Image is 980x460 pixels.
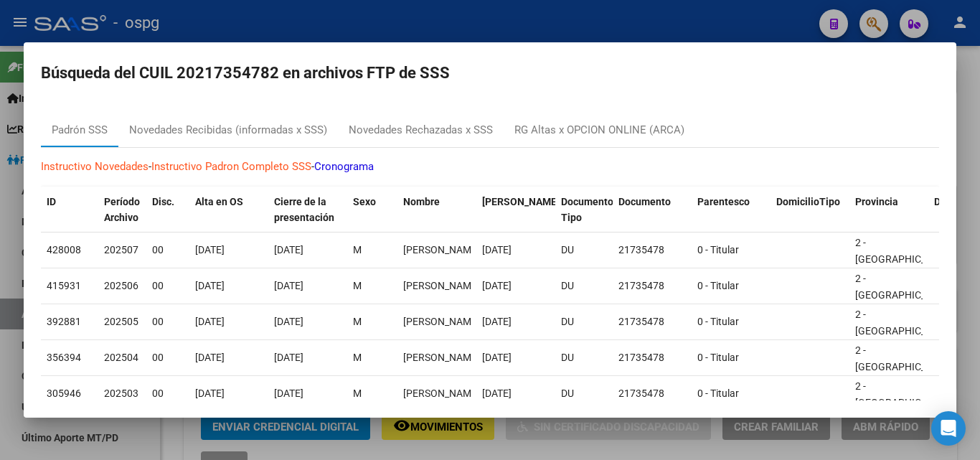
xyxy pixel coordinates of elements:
[482,316,512,327] span: [DATE]
[353,244,362,255] span: M
[41,160,149,173] a: Instructivo Novedades
[146,187,189,234] datatable-header-cell: Disc.
[613,187,692,234] datatable-header-cell: Documento
[476,187,555,234] datatable-header-cell: Fecha Nac.
[555,187,613,234] datatable-header-cell: Documento Tipo
[697,388,739,399] span: 0 - Titular
[855,196,898,207] span: Provincia
[152,385,184,402] div: 00
[514,122,684,139] div: RG Altas x OPCION ONLINE (ARCA)
[561,385,607,402] div: DU
[618,278,686,294] div: 21735478
[195,388,225,399] span: [DATE]
[195,280,225,291] span: [DATE]
[47,316,81,327] span: 392881
[403,196,440,207] span: Nombre
[195,352,225,363] span: [DATE]
[697,244,739,255] span: 0 - Titular
[152,196,174,207] span: Disc.
[855,344,952,372] span: 2 - [GEOGRAPHIC_DATA]
[482,244,512,255] span: [DATE]
[403,244,480,255] span: ZALAZAR MARTIN ALBERTO
[618,349,686,366] div: 21735478
[561,242,607,258] div: DU
[104,280,138,291] span: 202506
[47,280,81,291] span: 415931
[482,388,512,399] span: [DATE]
[353,316,362,327] span: M
[129,122,327,139] div: Novedades Recibidas (informadas x SSS)
[104,352,138,363] span: 202504
[353,196,376,207] span: Sexo
[403,280,480,291] span: ZALAZAR MARTIN ALBERTO
[855,309,952,337] span: 2 - [GEOGRAPHIC_DATA]
[274,280,303,291] span: [DATE]
[104,316,138,327] span: 202505
[152,349,184,366] div: 00
[52,122,108,139] div: Padrón SSS
[855,380,952,408] span: 2 - [GEOGRAPHIC_DATA]
[274,388,303,399] span: [DATE]
[771,187,849,234] datatable-header-cell: DomicilioTipo
[482,352,512,363] span: [DATE]
[697,316,739,327] span: 0 - Titular
[692,187,771,234] datatable-header-cell: Parentesco
[353,352,362,363] span: M
[482,196,562,207] span: [PERSON_NAME].
[274,316,303,327] span: [DATE]
[931,411,966,446] div: Open Intercom Messenger
[855,273,952,301] span: 2 - [GEOGRAPHIC_DATA]
[274,196,334,224] span: Cierre de la presentación
[104,244,138,255] span: 202507
[855,237,952,265] span: 2 - [GEOGRAPHIC_DATA]
[47,196,56,207] span: ID
[618,385,686,402] div: 21735478
[618,314,686,330] div: 21735478
[47,388,81,399] span: 305946
[561,349,607,366] div: DU
[353,280,362,291] span: M
[104,196,140,224] span: Período Archivo
[268,187,347,234] datatable-header-cell: Cierre de la presentación
[697,280,739,291] span: 0 - Titular
[314,160,374,173] a: Cronograma
[482,280,512,291] span: [DATE]
[347,187,397,234] datatable-header-cell: Sexo
[98,187,146,234] datatable-header-cell: Período Archivo
[274,352,303,363] span: [DATE]
[561,314,607,330] div: DU
[403,352,480,363] span: ZALAZAR MARTIN ALBERTO
[195,196,243,207] span: Alta en OS
[353,388,362,399] span: M
[41,159,939,175] p: - -
[403,388,480,399] span: ZALAZAR MARTIN ALBERTO
[397,187,476,234] datatable-header-cell: Nombre
[152,278,184,294] div: 00
[403,316,480,327] span: ZALAZAR MARTIN ALBERTO
[618,196,671,207] span: Documento
[189,187,268,234] datatable-header-cell: Alta en OS
[104,388,138,399] span: 202503
[697,352,739,363] span: 0 - Titular
[152,242,184,258] div: 00
[274,244,303,255] span: [DATE]
[349,122,493,139] div: Novedades Rechazadas x SSS
[41,187,98,234] datatable-header-cell: ID
[849,187,928,234] datatable-header-cell: Provincia
[41,60,939,87] h2: Búsqueda del CUIL 20217354782 en archivos FTP de SSS
[776,196,840,207] span: DomicilioTipo
[561,278,607,294] div: DU
[697,196,750,207] span: Parentesco
[152,314,184,330] div: 00
[195,244,225,255] span: [DATE]
[47,352,81,363] span: 356394
[561,196,613,224] span: Documento Tipo
[195,316,225,327] span: [DATE]
[618,242,686,258] div: 21735478
[151,160,311,173] a: Instructivo Padron Completo SSS
[47,244,81,255] span: 428008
